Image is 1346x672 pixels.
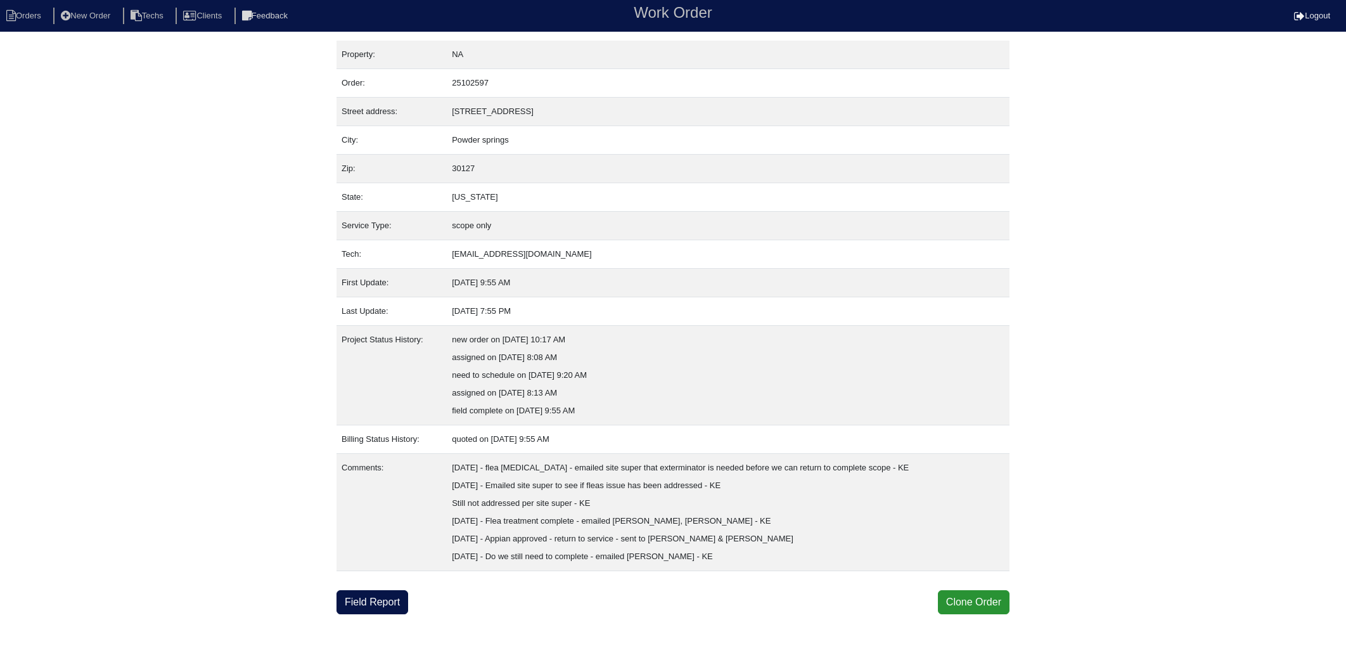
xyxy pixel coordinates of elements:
a: Clients [176,11,232,20]
td: Last Update: [336,297,447,326]
td: [DATE] 9:55 AM [447,269,1009,297]
td: Order: [336,69,447,98]
td: [EMAIL_ADDRESS][DOMAIN_NAME] [447,240,1009,269]
td: Property: [336,41,447,69]
td: Tech: [336,240,447,269]
td: State: [336,183,447,212]
td: scope only [447,212,1009,240]
a: New Order [53,11,120,20]
a: Field Report [336,590,408,614]
a: Logout [1294,11,1330,20]
li: New Order [53,8,120,25]
li: Techs [123,8,174,25]
div: quoted on [DATE] 9:55 AM [452,430,1004,448]
td: NA [447,41,1009,69]
div: field complete on [DATE] 9:55 AM [452,402,1004,420]
td: Project Status History: [336,326,447,425]
td: Comments: [336,454,447,571]
div: assigned on [DATE] 8:08 AM [452,349,1004,366]
td: Powder springs [447,126,1009,155]
td: Billing Status History: [336,425,447,454]
div: assigned on [DATE] 8:13 AM [452,384,1004,402]
td: [STREET_ADDRESS] [447,98,1009,126]
td: 25102597 [447,69,1009,98]
td: Service Type: [336,212,447,240]
li: Feedback [234,8,298,25]
div: need to schedule on [DATE] 9:20 AM [452,366,1004,384]
button: Clone Order [938,590,1009,614]
td: [DATE] 7:55 PM [447,297,1009,326]
td: First Update: [336,269,447,297]
td: Zip: [336,155,447,183]
td: 30127 [447,155,1009,183]
a: Techs [123,11,174,20]
li: Clients [176,8,232,25]
div: new order on [DATE] 10:17 AM [452,331,1004,349]
td: [US_STATE] [447,183,1009,212]
td: City: [336,126,447,155]
td: Street address: [336,98,447,126]
td: [DATE] - flea [MEDICAL_DATA] - emailed site super that exterminator is needed before we can retur... [447,454,1009,571]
